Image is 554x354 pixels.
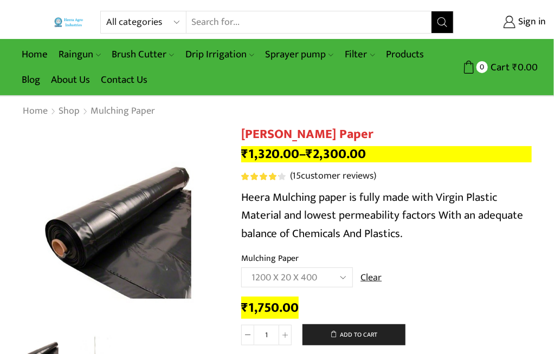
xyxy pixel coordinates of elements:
a: Home [22,104,48,119]
a: Filter [339,42,381,67]
a: Home [16,42,53,67]
bdi: 1,750.00 [241,297,299,319]
bdi: 1,320.00 [241,143,299,165]
input: Search for... [186,11,431,33]
span: ₹ [241,297,248,319]
bdi: 2,300.00 [306,143,366,165]
a: Clear options [360,271,382,285]
span: ₹ [241,143,248,165]
a: Mulching Paper [90,104,156,119]
button: Add to cart [302,324,405,346]
a: Blog [16,67,46,93]
span: Rated out of 5 based on customer ratings [241,173,279,180]
nav: Breadcrumb [22,104,156,119]
a: Contact Us [95,67,153,93]
a: Raingun [53,42,106,67]
input: Product quantity [254,325,279,345]
div: 1 / 2 [22,127,225,329]
span: 15 [292,168,301,184]
span: ₹ [512,59,518,76]
button: Search button [431,11,453,33]
a: (15customer reviews) [290,169,376,183]
a: About Us [46,67,95,93]
a: Drip Irrigation [180,42,260,67]
label: Mulching Paper [241,252,299,265]
span: Cart [488,60,510,75]
span: Heera Mulching paper is fully made with Virgin Plastic Material and lowest permeability factors W... [241,188,523,243]
span: ₹ [306,143,313,165]
bdi: 0.00 [512,59,538,76]
a: 0 Cart ₹0.00 [465,57,538,77]
span: 0 [476,61,488,73]
div: Rated 4.27 out of 5 [241,173,285,180]
a: Shop [58,104,80,119]
span: 15 [241,173,287,180]
span: Sign in [516,15,546,29]
a: Sprayer pump [260,42,339,67]
a: Sign in [470,12,546,32]
a: Products [381,42,429,67]
h1: [PERSON_NAME] Paper [241,127,532,142]
a: Brush Cutter [106,42,179,67]
p: – [241,146,532,162]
